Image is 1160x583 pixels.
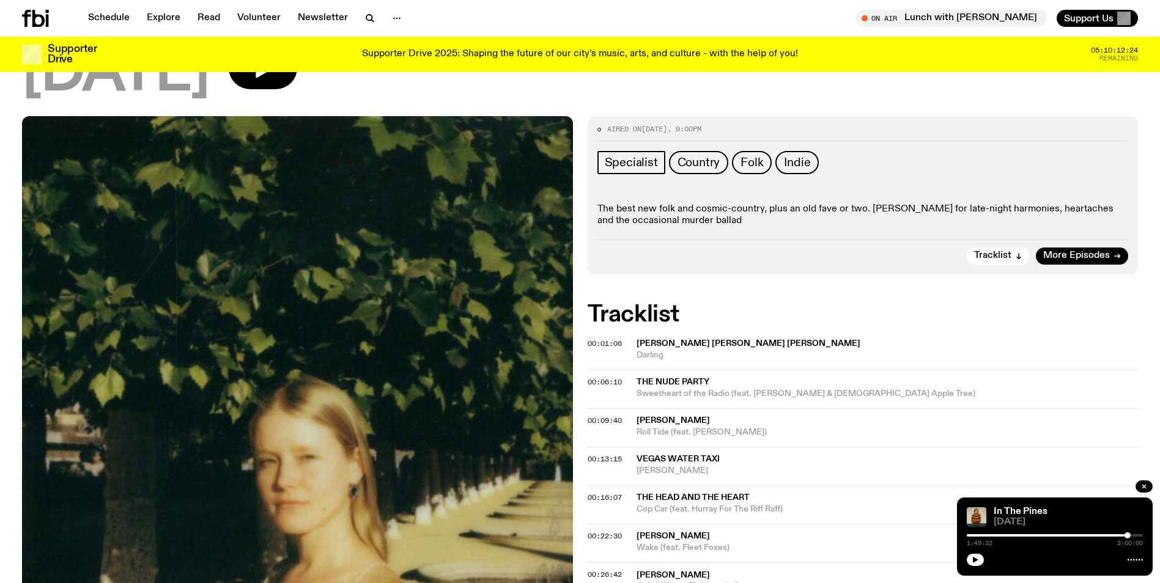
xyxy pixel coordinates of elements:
span: [PERSON_NAME] [637,571,710,579]
span: Darling [637,350,1139,361]
span: 00:01:06 [588,339,622,348]
span: 00:26:42 [588,570,622,579]
a: Read [190,10,227,27]
span: 00:22:30 [588,531,622,541]
span: Country [678,156,720,169]
span: 1:49:32 [967,540,992,546]
a: Specialist [597,151,665,174]
span: Specialist [605,156,658,169]
a: Volunteer [230,10,288,27]
a: Folk [732,151,772,174]
button: Support Us [1057,10,1138,27]
a: Explore [139,10,188,27]
h2: Tracklist [588,304,1139,326]
span: Roll Tide (feat. [PERSON_NAME]) [637,427,1139,438]
h3: Supporter Drive [48,44,97,65]
a: Newsletter [290,10,355,27]
span: , 9:00pm [667,124,701,134]
button: 00:06:10 [588,379,622,386]
a: Country [669,151,729,174]
span: 00:09:40 [588,416,622,425]
span: Tracklist [974,251,1011,260]
a: Indie [775,151,819,174]
button: 00:16:07 [588,494,622,501]
button: On AirLunch with [PERSON_NAME] [855,10,1047,27]
span: [DATE] [994,518,1143,527]
span: [DATE] [641,124,667,134]
span: The Nude Party [637,378,709,386]
button: 00:26:42 [588,571,622,578]
span: Aired on [607,124,641,134]
span: Support Us [1064,13,1114,24]
span: [DATE] [22,46,209,101]
button: 00:01:06 [588,340,622,347]
button: Tracklist [967,248,1030,265]
span: Remaining [1099,55,1138,62]
p: The best new folk and cosmic-country, plus an old fave or two. [PERSON_NAME] for late-night harmo... [597,204,1129,227]
span: 00:16:07 [588,493,622,502]
a: More Episodes [1036,248,1128,265]
span: 05:10:12:24 [1091,47,1138,54]
span: 2:00:00 [1117,540,1143,546]
span: More Episodes [1043,251,1110,260]
span: [PERSON_NAME] [637,532,710,540]
span: Folk [741,156,763,169]
button: 00:09:40 [588,417,622,424]
span: Indie [784,156,810,169]
span: vegas water taxi [637,455,720,463]
span: Wake (feat. Fleet Foxes) [637,542,1139,554]
span: 00:06:10 [588,377,622,387]
span: [PERSON_NAME] [637,416,710,425]
button: 00:13:15 [588,456,622,463]
span: Cop Car (feat. Hurray For The Riff Raff) [637,504,1139,515]
a: Schedule [81,10,137,27]
span: Sweetheart of the Radio (feat. [PERSON_NAME] & [DEMOGRAPHIC_DATA] Apple Tree) [637,388,1139,400]
span: [PERSON_NAME] [637,465,1139,477]
span: [PERSON_NAME] [PERSON_NAME] [PERSON_NAME] [637,339,860,348]
p: Supporter Drive 2025: Shaping the future of our city’s music, arts, and culture - with the help o... [362,49,798,60]
a: In The Pines [994,507,1047,516]
button: 00:22:30 [588,533,622,540]
span: 00:13:15 [588,454,622,464]
span: The Head And The Heart [637,493,750,502]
